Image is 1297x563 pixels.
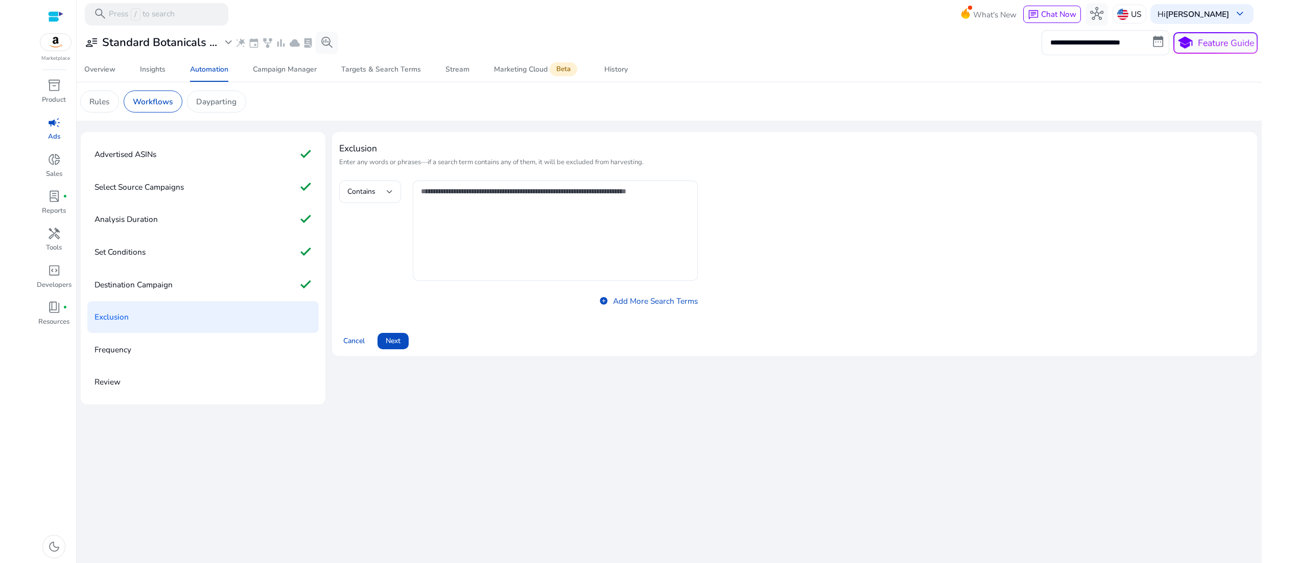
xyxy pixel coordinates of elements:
button: Cancel [339,333,369,349]
span: Chat Now [1041,9,1076,19]
div: History [604,66,628,73]
span: school [1177,35,1193,51]
p: Workflows [133,96,173,107]
p: Sales [46,169,62,179]
p: Review [95,373,121,391]
mat-icon: check [299,178,312,196]
span: Beta [550,62,577,76]
div: Targets & Search Terms [341,66,421,73]
span: bar_chart [275,37,287,49]
a: campaignAds [36,114,73,150]
span: What's New [973,6,1017,24]
span: hub [1090,7,1103,20]
p: Developers [37,280,72,290]
button: hub [1086,3,1108,26]
span: search [93,7,107,20]
span: wand_stars [235,37,246,49]
a: handymanTools [36,224,73,261]
span: / [131,8,140,20]
a: donut_smallSales [36,151,73,188]
span: Cancel [343,335,365,346]
div: Overview [84,66,115,73]
p: Ads [48,132,60,142]
p: Reports [42,206,66,216]
p: Destination Campaign [95,276,173,294]
div: Insights [140,66,166,73]
h4: Exclusion [339,143,1251,154]
img: us.svg [1117,9,1128,20]
h3: Standard Botanicals ... [102,36,217,49]
p: Feature Guide [1198,36,1254,50]
button: search_insights [316,32,338,54]
span: search_insights [320,36,334,49]
a: inventory_2Product [36,77,73,114]
mat-icon: check [299,210,312,228]
div: Automation [190,66,228,73]
p: Tools [46,243,62,253]
mat-icon: check [299,145,312,163]
div: Marketing Cloud [494,65,580,74]
span: user_attributes [85,36,98,49]
span: family_history [262,37,273,49]
span: lab_profile [302,37,314,49]
span: donut_small [48,153,61,166]
p: Advertised ASINs [95,145,156,163]
p: Hi [1158,10,1229,18]
mat-icon: check [299,243,312,261]
span: Contains [347,187,375,196]
p: Analysis Duration [95,210,158,228]
p: US [1131,5,1141,23]
span: fiber_manual_record [63,305,67,310]
button: schoolFeature Guide [1173,32,1258,54]
p: Rules [89,96,109,107]
b: [PERSON_NAME] [1166,9,1229,19]
span: cloud [289,37,300,49]
p: Exclusion [95,308,129,326]
div: Campaign Manager [253,66,317,73]
p: Dayparting [196,96,237,107]
p: Press to search [109,8,175,20]
a: lab_profilefiber_manual_recordReports [36,188,73,224]
span: keyboard_arrow_down [1233,7,1246,20]
span: expand_more [222,36,235,49]
div: Stream [445,66,469,73]
span: code_blocks [48,264,61,277]
span: event [248,37,260,49]
p: Set Conditions [95,243,146,261]
span: lab_profile [48,190,61,203]
p: Product [42,95,66,105]
p: Enter any words or phrases—if a search term contains any of them, it will be excluded from harves... [339,158,1251,167]
span: inventory_2 [48,79,61,92]
span: fiber_manual_record [63,194,67,199]
p: Frequency [95,341,131,358]
span: book_4 [48,301,61,314]
span: dark_mode [48,540,61,553]
p: Select Source Campaigns [95,178,184,196]
mat-icon: check [299,276,312,294]
span: add_circle [599,297,608,306]
span: campaign [48,116,61,129]
span: Next [386,335,400,346]
a: code_blocksDevelopers [36,262,73,299]
button: Next [378,333,409,349]
p: Resources [38,317,69,327]
a: book_4fiber_manual_recordResources [36,299,73,335]
p: Marketplace [41,55,70,62]
span: handyman [48,227,61,240]
span: chat [1028,9,1039,20]
a: Add More Search Terms [599,295,698,307]
button: chatChat Now [1023,6,1081,23]
img: amazon.svg [40,34,71,51]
